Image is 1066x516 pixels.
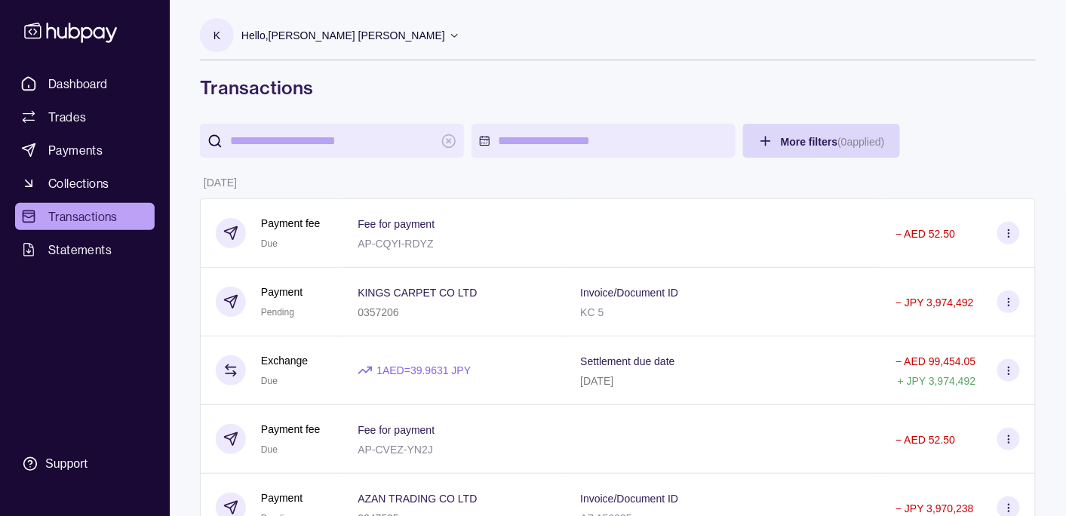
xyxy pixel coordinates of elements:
[48,75,108,93] span: Dashboard
[15,137,155,164] a: Payments
[580,375,613,387] p: [DATE]
[358,424,435,436] p: Fee for payment
[358,238,433,250] p: AP-CQYI-RDYZ
[15,203,155,230] a: Transactions
[261,444,278,455] span: Due
[358,493,477,505] p: AZAN TRADING CO LTD
[376,362,471,379] p: 1 AED = 39.9631 JPY
[15,103,155,131] a: Trades
[261,490,303,506] p: Payment
[15,448,155,480] a: Support
[45,456,88,472] div: Support
[358,306,399,318] p: 0357206
[200,75,1036,100] h1: Transactions
[743,124,900,158] button: More filters(0applied)
[896,296,974,309] p: − JPY 3,974,492
[204,177,237,189] p: [DATE]
[358,444,433,456] p: AP-CVEZ-YN2J
[261,421,321,438] p: Payment fee
[580,355,674,367] p: Settlement due date
[358,287,477,299] p: KINGS CARPET CO LTD
[261,376,278,386] span: Due
[261,284,303,300] p: Payment
[261,238,278,249] span: Due
[214,27,220,44] p: K
[15,236,155,263] a: Statements
[261,352,308,369] p: Exchange
[580,287,678,299] p: Invoice/Document ID
[896,228,955,240] p: − AED 52.50
[241,27,445,44] p: Hello, [PERSON_NAME] [PERSON_NAME]
[48,108,86,126] span: Trades
[898,375,976,387] p: + JPY 3,974,492
[358,218,435,230] p: Fee for payment
[781,136,885,148] span: More filters
[261,307,294,318] span: Pending
[48,174,109,192] span: Collections
[48,241,112,259] span: Statements
[580,306,604,318] p: KC 5
[896,355,975,367] p: − AED 99,454.05
[261,215,321,232] p: Payment fee
[48,141,103,159] span: Payments
[580,493,678,505] p: Invoice/Document ID
[15,70,155,97] a: Dashboard
[896,434,955,446] p: − AED 52.50
[837,136,884,148] p: ( 0 applied)
[15,170,155,197] a: Collections
[230,124,434,158] input: search
[896,502,974,514] p: − JPY 3,970,238
[48,207,118,226] span: Transactions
